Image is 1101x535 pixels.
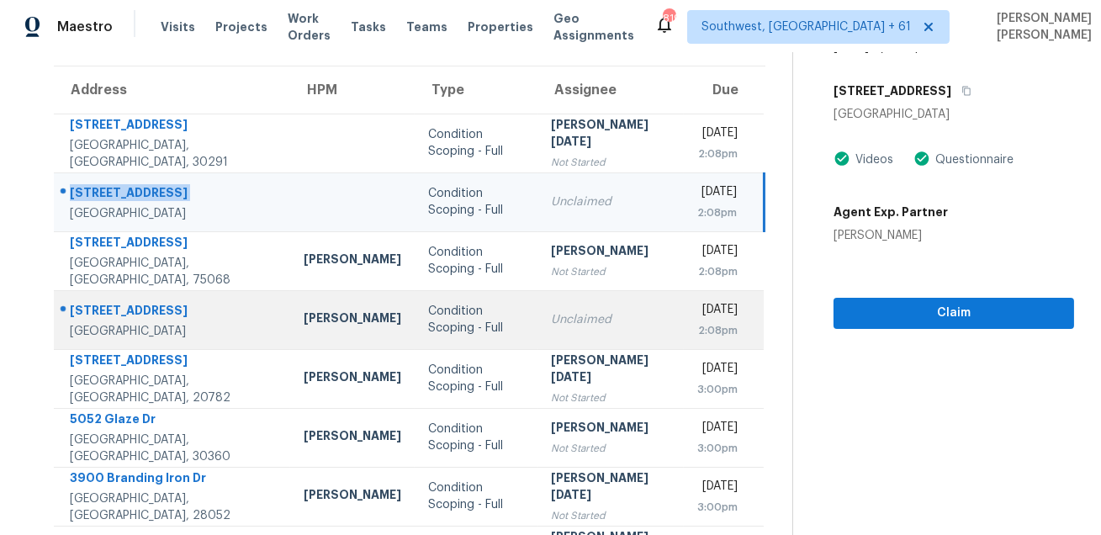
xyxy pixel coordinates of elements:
[304,368,401,389] div: [PERSON_NAME]
[697,301,738,322] div: [DATE]
[304,486,401,507] div: [PERSON_NAME]
[161,19,195,35] span: Visits
[70,469,277,490] div: 3900 Branding Iron Dr
[834,204,948,220] h5: Agent Exp. Partner
[406,19,447,35] span: Teams
[551,242,670,263] div: [PERSON_NAME]
[428,244,525,278] div: Condition Scoping - Full
[70,352,277,373] div: [STREET_ADDRESS]
[697,419,738,440] div: [DATE]
[428,479,525,513] div: Condition Scoping - Full
[428,421,525,454] div: Condition Scoping - Full
[70,323,277,340] div: [GEOGRAPHIC_DATA]
[70,432,277,465] div: [GEOGRAPHIC_DATA], [GEOGRAPHIC_DATA], 30360
[697,204,737,221] div: 2:08pm
[697,440,738,457] div: 3:00pm
[304,310,401,331] div: [PERSON_NAME]
[951,76,974,106] button: Copy Address
[288,10,331,44] span: Work Orders
[930,151,1014,168] div: Questionnaire
[70,373,277,406] div: [GEOGRAPHIC_DATA], [GEOGRAPHIC_DATA], 20782
[697,322,738,339] div: 2:08pm
[913,150,930,167] img: Artifact Present Icon
[70,255,277,289] div: [GEOGRAPHIC_DATA], [GEOGRAPHIC_DATA], 75068
[428,126,525,160] div: Condition Scoping - Full
[697,242,738,263] div: [DATE]
[428,362,525,395] div: Condition Scoping - Full
[990,10,1092,44] span: [PERSON_NAME] [PERSON_NAME]
[834,82,951,99] h5: [STREET_ADDRESS]
[697,360,738,381] div: [DATE]
[697,263,738,280] div: 2:08pm
[70,184,277,205] div: [STREET_ADDRESS]
[70,205,277,222] div: [GEOGRAPHIC_DATA]
[847,303,1061,324] span: Claim
[553,10,634,44] span: Geo Assignments
[304,251,401,272] div: [PERSON_NAME]
[697,124,738,146] div: [DATE]
[537,66,684,114] th: Assignee
[215,19,267,35] span: Projects
[70,116,277,137] div: [STREET_ADDRESS]
[697,146,738,162] div: 2:08pm
[834,106,1074,123] div: [GEOGRAPHIC_DATA]
[663,10,675,27] div: 819
[428,185,525,219] div: Condition Scoping - Full
[468,19,533,35] span: Properties
[70,490,277,524] div: [GEOGRAPHIC_DATA], [GEOGRAPHIC_DATA], 28052
[697,183,737,204] div: [DATE]
[551,352,670,389] div: [PERSON_NAME][DATE]
[290,66,415,114] th: HPM
[551,507,670,524] div: Not Started
[415,66,538,114] th: Type
[834,227,948,244] div: [PERSON_NAME]
[551,440,670,457] div: Not Started
[70,302,277,323] div: [STREET_ADDRESS]
[551,389,670,406] div: Not Started
[70,137,277,171] div: [GEOGRAPHIC_DATA], [GEOGRAPHIC_DATA], 30291
[701,19,911,35] span: Southwest, [GEOGRAPHIC_DATA] + 61
[551,263,670,280] div: Not Started
[304,427,401,448] div: [PERSON_NAME]
[834,150,850,167] img: Artifact Present Icon
[834,298,1074,329] button: Claim
[551,193,670,210] div: Unclaimed
[850,151,893,168] div: Videos
[351,21,386,33] span: Tasks
[697,381,738,398] div: 3:00pm
[697,499,738,516] div: 3:00pm
[697,478,738,499] div: [DATE]
[70,234,277,255] div: [STREET_ADDRESS]
[70,411,277,432] div: 5052 Glaze Dr
[551,154,670,171] div: Not Started
[551,311,670,328] div: Unclaimed
[684,66,765,114] th: Due
[57,19,113,35] span: Maestro
[551,419,670,440] div: [PERSON_NAME]
[551,469,670,507] div: [PERSON_NAME][DATE]
[428,303,525,336] div: Condition Scoping - Full
[551,116,670,154] div: [PERSON_NAME][DATE]
[54,66,290,114] th: Address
